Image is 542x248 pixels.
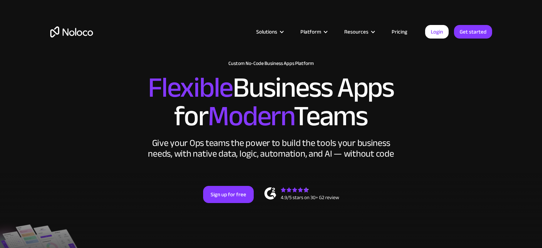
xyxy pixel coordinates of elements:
a: Get started [454,25,492,39]
div: Platform [291,27,335,36]
div: Resources [344,27,368,36]
div: Resources [335,27,383,36]
h2: Business Apps for Teams [50,74,492,131]
div: Solutions [247,27,291,36]
a: Login [425,25,449,39]
a: Sign up for free [203,186,254,203]
div: Give your Ops teams the power to build the tools your business needs, with native data, logic, au... [146,138,396,159]
div: Platform [300,27,321,36]
div: Solutions [256,27,277,36]
span: Modern [208,90,294,143]
span: Flexible [148,61,233,114]
a: home [50,26,93,37]
a: Pricing [383,27,416,36]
